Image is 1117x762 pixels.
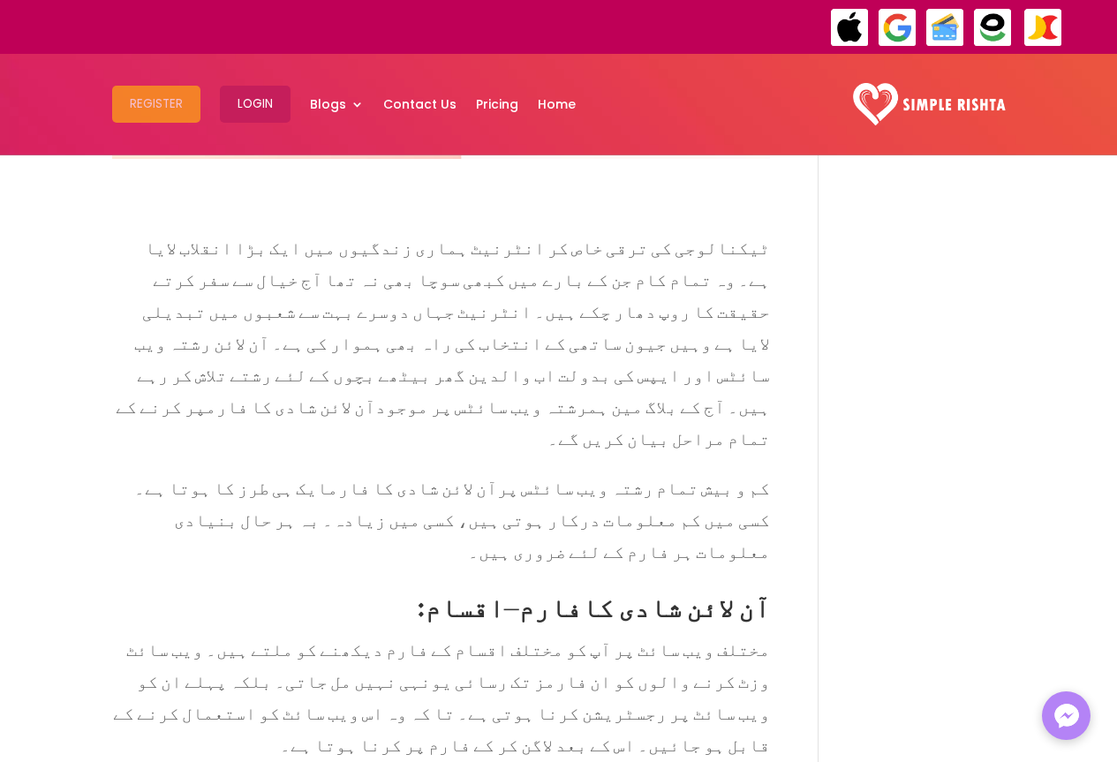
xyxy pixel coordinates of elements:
[518,567,582,633] span: فارم
[1049,698,1084,734] img: Messenger
[112,58,200,150] a: Register
[878,8,917,48] img: GooglePay-icon
[134,461,770,569] span: ایک ہی طرز کا ہوتا ہے۔ کسی میں کم معلومات درکار ہوتی ہیں، کسی میں زیادہ۔ بہ ہر حال بنیادی معلومات...
[476,58,518,150] a: Pricing
[220,58,291,150] a: Login
[220,86,291,123] button: Login
[538,58,576,150] a: Home
[504,567,518,633] span: –
[582,567,770,633] span: آن لائن شادی کا
[497,461,770,505] span: کم و بیش تمام رشتہ ویب سائٹس پر
[383,58,457,150] a: Contact Us
[113,622,770,762] span: مختلف ویب سائٹ پر آپ کو مختلف اقسام کے فارم دیکھنے کو ملتے ہیں۔ ویب سائٹ وزٹ کرنے والوں کو ان فار...
[830,8,870,48] img: ApplePay-icon
[417,567,504,633] span: اقسام:
[206,380,375,424] span: آن لائن شادی کا فارم
[1023,8,1063,48] img: JazzCash-icon
[973,8,1013,48] img: EasyPaisa-icon
[925,8,965,48] img: Credit Cards
[328,461,497,505] span: آن لائن شادی کا فارم
[116,380,770,456] span: پر کرنے کے تمام مراحل بیان کریں گے۔
[112,86,200,123] button: Register
[134,221,770,424] span: ٹیکنالوجی کی ترقی خاص کر انٹرنیٹ ہماری زندگیوں میں ایک بڑا انقلاب لایا ہے۔ وہ تمام کام جن کے بارے...
[310,58,364,150] a: Blogs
